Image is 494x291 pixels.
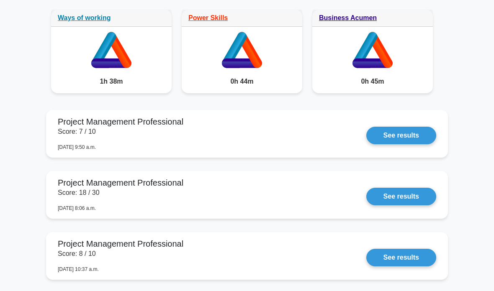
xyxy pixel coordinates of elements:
[188,14,228,21] a: Power Skills
[366,249,436,266] a: See results
[182,70,302,93] div: 0h 44m
[312,70,433,93] div: 0h 45m
[366,127,436,144] a: See results
[58,14,111,21] a: Ways of working
[366,188,436,205] a: See results
[319,14,377,21] a: Business Acumen
[51,70,172,93] div: 1h 38m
